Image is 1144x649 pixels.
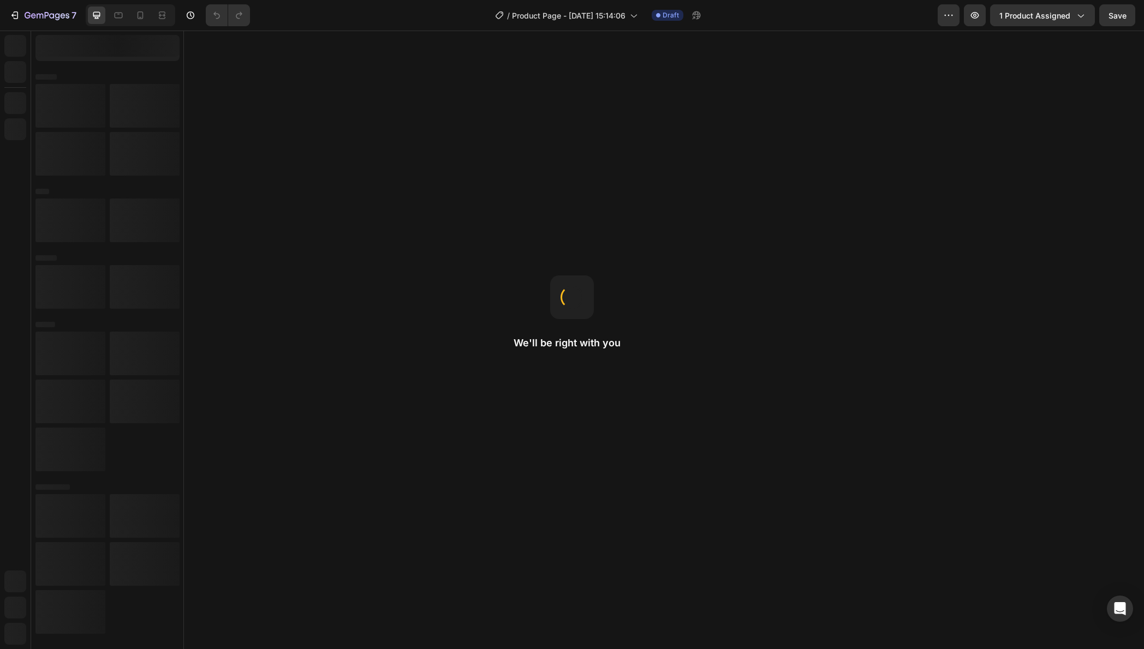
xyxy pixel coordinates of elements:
div: Open Intercom Messenger [1107,596,1133,622]
p: 7 [71,9,76,22]
span: Draft [663,10,679,20]
button: 7 [4,4,81,26]
span: Save [1109,11,1127,20]
span: Product Page - [DATE] 15:14:06 [512,10,625,21]
div: Undo/Redo [206,4,250,26]
h2: We'll be right with you [514,336,630,350]
button: Save [1099,4,1135,26]
span: 1 product assigned [999,10,1070,21]
span: / [507,10,510,21]
button: 1 product assigned [990,4,1095,26]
